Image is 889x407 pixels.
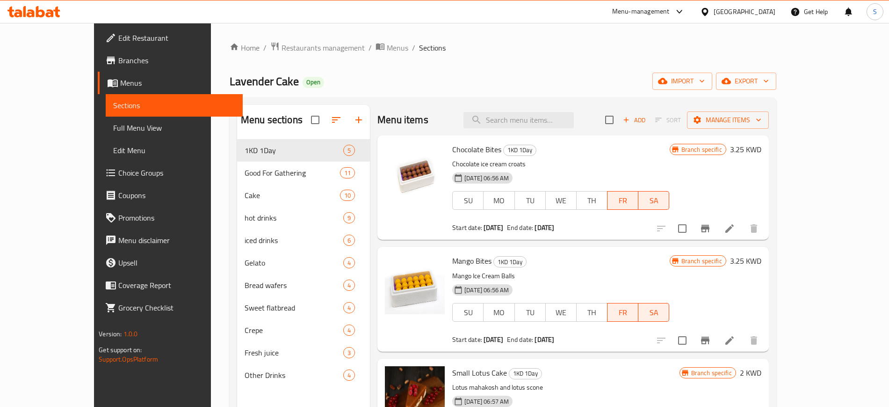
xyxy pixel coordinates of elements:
div: Open [303,77,324,88]
span: Get support on: [99,344,142,356]
span: Manage items [694,114,761,126]
span: Edit Menu [113,145,235,156]
div: Other Drinks [245,370,343,381]
a: Coupons [98,184,242,207]
div: Gelato4 [237,252,370,274]
span: TH [580,306,604,319]
button: SA [638,303,669,322]
div: iced drinks6 [237,229,370,252]
span: [DATE] 06:56 AM [461,174,513,183]
a: Menus [376,42,408,54]
span: export [723,75,769,87]
span: Restaurants management [282,42,365,53]
span: MO [487,194,511,207]
button: Branch-specific-item [694,217,716,240]
img: Chocolate Bites [385,143,445,203]
button: SU [452,303,484,322]
span: Add [622,115,647,126]
span: 6 [344,236,354,245]
a: Choice Groups [98,162,242,184]
h6: 3.25 KWD [730,143,761,156]
p: Chocolate ice cream croats [452,158,669,170]
div: iced drinks [245,235,343,246]
a: Edit Menu [106,139,242,162]
input: search [463,112,574,128]
button: TH [576,303,607,322]
span: 4 [344,281,354,290]
span: SU [456,194,480,207]
span: Select section first [649,113,687,127]
div: Other Drinks4 [237,364,370,386]
button: import [652,73,712,90]
div: items [343,370,355,381]
div: Sweet flatbread4 [237,296,370,319]
span: 4 [344,259,354,267]
a: Promotions [98,207,242,229]
span: 4 [344,371,354,380]
span: Upsell [118,257,235,268]
b: [DATE] [484,333,503,346]
div: [GEOGRAPHIC_DATA] [714,7,775,17]
li: / [369,42,372,53]
span: Promotions [118,212,235,223]
button: Branch-specific-item [694,329,716,352]
span: Sections [113,100,235,111]
a: Edit Restaurant [98,27,242,49]
span: 10 [340,191,354,200]
span: [DATE] 06:57 AM [461,397,513,406]
span: Version: [99,328,122,340]
span: Grocery Checklist [118,302,235,313]
b: [DATE] [535,333,554,346]
span: Edit Restaurant [118,32,235,44]
span: WE [549,194,573,207]
span: Coverage Report [118,280,235,291]
span: 4 [344,326,354,335]
div: Bread wafers [245,280,343,291]
span: TU [519,194,542,207]
span: FR [611,194,635,207]
div: Cake10 [237,184,370,207]
div: 1KD 1Day [509,368,542,379]
span: Menus [387,42,408,53]
a: Menu disclaimer [98,229,242,252]
p: Lotus mahakosh and lotus scone [452,382,679,393]
span: TU [519,306,542,319]
a: Restaurants management [270,42,365,54]
div: Crepe [245,325,343,336]
div: 1KD 1Day [245,145,343,156]
a: Grocery Checklist [98,296,242,319]
div: items [343,212,355,223]
h2: Menu items [377,113,428,127]
button: TU [514,303,546,322]
h2: Menu sections [241,113,303,127]
span: import [660,75,705,87]
p: Mango Ice Cream Balls [452,270,669,282]
span: 1KD 1Day [494,257,526,267]
span: Start date: [452,333,482,346]
div: items [343,347,355,358]
span: Select all sections [305,110,325,130]
span: SU [456,306,480,319]
a: Upsell [98,252,242,274]
button: export [716,73,776,90]
span: Branch specific [678,145,726,154]
span: Add item [619,113,649,127]
span: End date: [507,222,533,234]
button: FR [607,191,638,210]
span: WE [549,306,573,319]
div: items [343,235,355,246]
span: hot drinks [245,212,343,223]
h6: 2 KWD [740,366,761,379]
div: items [343,257,355,268]
div: hot drinks9 [237,207,370,229]
span: 1KD 1Day [509,368,542,379]
span: Select section [600,110,619,130]
div: items [340,167,355,178]
button: TH [576,191,607,210]
img: Mango Bites [385,254,445,314]
span: Cake [245,190,340,201]
span: Mango Bites [452,254,491,268]
div: Gelato [245,257,343,268]
b: [DATE] [484,222,503,234]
